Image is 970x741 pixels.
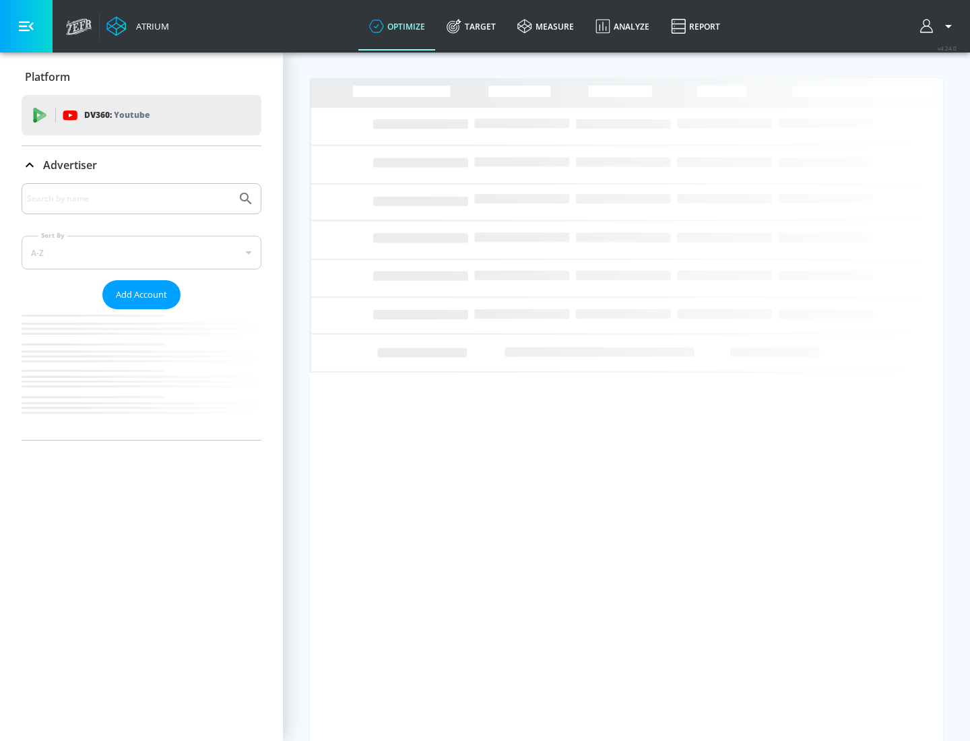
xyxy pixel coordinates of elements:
[938,44,957,52] span: v 4.24.0
[27,190,231,207] input: Search by name
[116,287,167,302] span: Add Account
[660,2,731,51] a: Report
[22,146,261,184] div: Advertiser
[25,69,70,84] p: Platform
[114,108,150,122] p: Youtube
[507,2,585,51] a: measure
[585,2,660,51] a: Analyze
[436,2,507,51] a: Target
[38,231,67,240] label: Sort By
[22,309,261,440] nav: list of Advertiser
[102,280,181,309] button: Add Account
[22,95,261,135] div: DV360: Youtube
[106,16,169,36] a: Atrium
[131,20,169,32] div: Atrium
[22,183,261,440] div: Advertiser
[43,158,97,172] p: Advertiser
[22,58,261,96] div: Platform
[358,2,436,51] a: optimize
[22,236,261,269] div: A-Z
[84,108,150,123] p: DV360:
